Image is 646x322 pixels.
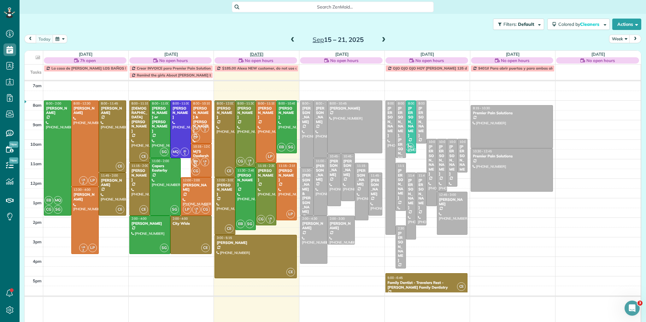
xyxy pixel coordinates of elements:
[51,66,199,71] span: La casa de [PERSON_NAME] LOS BAÑOS DE ARRIBS DEL SEGUNDO PISO TAMBIÉN
[428,144,435,176] div: [PERSON_NAME]
[193,144,212,149] span: 10:15 - 12:00
[192,209,200,215] small: 2
[460,140,479,144] span: 10:00 - 11:45
[388,101,403,105] span: 8:00 - 3:00
[370,178,380,196] div: [PERSON_NAME]
[637,301,643,306] span: 3
[73,192,97,201] div: [PERSON_NAME]
[44,196,53,205] span: EB
[236,220,245,228] span: EB
[193,101,210,105] span: 8:00 - 10:15
[217,101,234,105] span: 8:00 - 12:00
[580,21,600,27] span: Cleaners
[236,157,245,166] span: CG
[408,173,425,178] span: 11:45 - 3:15
[132,164,149,168] span: 11:15 - 2:00
[79,52,92,57] a: [DATE]
[506,52,520,57] a: [DATE]
[82,245,85,249] span: LB
[33,103,42,108] span: 8am
[408,101,425,105] span: 8:00 - 10:45
[160,148,168,156] span: SG
[181,151,189,157] small: 1
[629,35,641,43] button: next
[33,259,42,264] span: 4pm
[387,280,466,290] div: Family Dentist - Travelers Rest - [PERSON_NAME] Family Dentistry
[152,106,168,133] div: [PERSON_NAME] or [PERSON_NAME]
[277,143,286,151] span: EB
[330,57,359,64] span: No open hours
[9,141,18,148] span: New
[36,35,53,43] button: today
[237,173,254,187] div: [PERSON_NAME]
[172,221,209,226] div: City Wide
[408,178,414,210] div: [PERSON_NAME]
[258,101,275,105] span: 8:00 - 11:15
[302,106,312,124] div: [PERSON_NAME]
[387,106,394,138] div: [PERSON_NAME]
[457,282,466,291] span: CE
[116,205,124,214] span: CE
[225,167,233,175] span: CE
[237,106,254,120] div: [PERSON_NAME]
[137,73,355,77] span: Remind the girls About [PERSON_NAME] blindness they have to put everything back specially where i...
[439,197,466,206] div: [PERSON_NAME]
[398,101,415,105] span: 8:00 - 11:00
[329,106,380,110] div: [PERSON_NAME]
[490,19,544,30] a: Filters: Default
[266,218,274,224] small: 2
[79,247,87,253] small: 2
[183,205,191,214] span: LP
[101,106,124,115] div: [PERSON_NAME]
[397,106,404,169] div: [PERSON_NAME]. [PERSON_NAME]
[316,159,333,163] span: 11:00 - 2:00
[286,143,295,151] span: SG
[329,159,339,177] div: [PERSON_NAME]
[316,101,333,105] span: 8:00 - 11:00
[388,276,403,280] span: 5:00 - 6:45
[152,159,169,163] span: 11:00 - 2:00
[160,244,168,252] span: SG
[278,106,295,120] div: [PERSON_NAME]
[591,52,605,57] a: [DATE]
[279,164,296,168] span: 11:15 - 2:15
[278,168,295,182] div: [PERSON_NAME]
[357,164,374,168] span: 11:15 - 2:15
[302,101,319,105] span: 8:00 - 11:30
[173,217,188,221] span: 2:00 - 4:00
[172,106,189,120] div: [PERSON_NAME]
[88,176,97,185] span: LP
[547,19,610,30] button: Colored byCleaners
[397,231,404,263] div: [PERSON_NAME]
[609,35,630,43] button: Week
[418,178,425,210] div: [PERSON_NAME]
[116,162,124,171] span: CE
[101,101,118,105] span: 8:00 - 11:45
[250,52,263,57] a: [DATE]
[357,168,367,187] div: [PERSON_NAME]
[258,164,275,168] span: 11:15 - 2:30
[302,221,326,230] div: [PERSON_NAME]
[101,173,118,178] span: 11:45 - 2:00
[420,52,434,57] a: [DATE]
[439,144,445,176] div: [PERSON_NAME]
[315,106,325,124] div: [PERSON_NAME]
[30,142,42,147] span: 10am
[302,168,319,172] span: 11:30 - 2:00
[429,140,446,144] span: 10:00 - 1:30
[191,124,200,133] span: CG
[439,140,458,144] span: 10:00 - 12:45
[217,178,234,182] span: 12:00 - 3:00
[268,217,272,220] span: LB
[503,21,517,27] span: Filters:
[279,101,296,105] span: 8:00 - 10:45
[9,157,18,164] span: New
[225,224,233,233] span: CE
[33,122,42,127] span: 9am
[80,57,96,64] span: 7h open
[164,52,178,57] a: [DATE]
[73,101,91,105] span: 8:00 - 12:30
[286,268,295,276] span: CE
[30,161,42,166] span: 11am
[238,168,255,172] span: 11:30 - 2:45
